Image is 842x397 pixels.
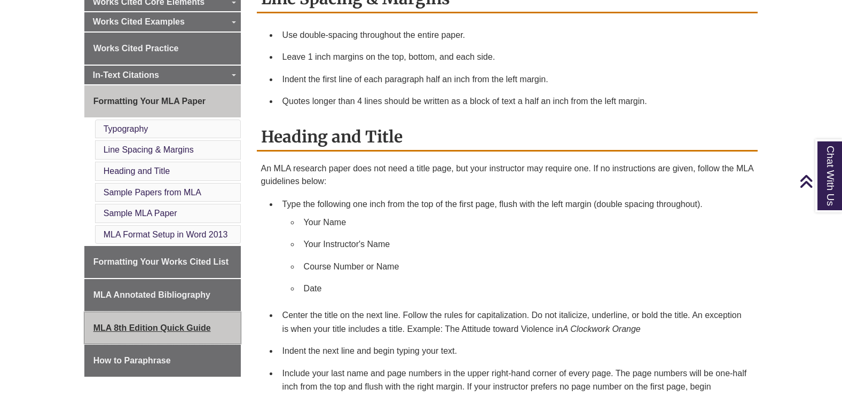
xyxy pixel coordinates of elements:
[84,33,241,65] a: Works Cited Practice
[84,279,241,311] a: MLA Annotated Bibliography
[278,193,754,304] li: Type the following one inch from the top of the first page, flush with the left margin (double sp...
[104,166,170,176] a: Heading and Title
[84,345,241,377] a: How to Paraphrase
[278,46,754,68] li: Leave 1 inch margins on the top, bottom, and each side.
[93,356,171,365] span: How to Paraphrase
[104,230,228,239] a: MLA Format Setup in Word 2013
[104,209,177,218] a: Sample MLA Paper
[104,188,201,197] a: Sample Papers from MLA
[278,24,754,46] li: Use double-spacing throughout the entire paper.
[278,340,754,362] li: Indent the next line and begin typing your text.
[278,90,754,113] li: Quotes longer than 4 lines should be written as a block of text a half an inch from the left margin.
[300,211,750,234] li: Your Name
[257,123,758,152] h2: Heading and Title
[799,174,839,188] a: Back to Top
[93,323,211,332] span: MLA 8th Edition Quick Guide
[93,290,210,299] span: MLA Annotated Bibliography
[84,85,241,117] a: Formatting Your MLA Paper
[93,44,179,53] span: Works Cited Practice
[93,257,229,266] span: Formatting Your Works Cited List
[300,277,750,300] li: Date
[93,17,185,26] span: Works Cited Examples
[278,68,754,91] li: Indent the first line of each paragraph half an inch from the left margin.
[84,246,241,278] a: Formatting Your Works Cited List
[93,70,159,80] span: In-Text Citations
[93,97,206,106] span: Formatting Your MLA Paper
[300,256,750,278] li: Course Number or Name
[104,124,148,133] a: Typography
[261,162,754,188] p: An MLA research paper does not need a title page, but your instructor may require one. If no inst...
[104,145,194,154] a: Line Spacing & Margins
[300,233,750,256] li: Your Instructor's Name
[84,66,241,85] a: In-Text Citations
[84,12,241,31] a: Works Cited Examples
[84,312,241,344] a: MLA 8th Edition Quick Guide
[563,324,641,334] em: A Clockwork Orange
[278,304,754,340] li: Center the title on the next line. Follow the rules for capitalization. Do not italicize, underli...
